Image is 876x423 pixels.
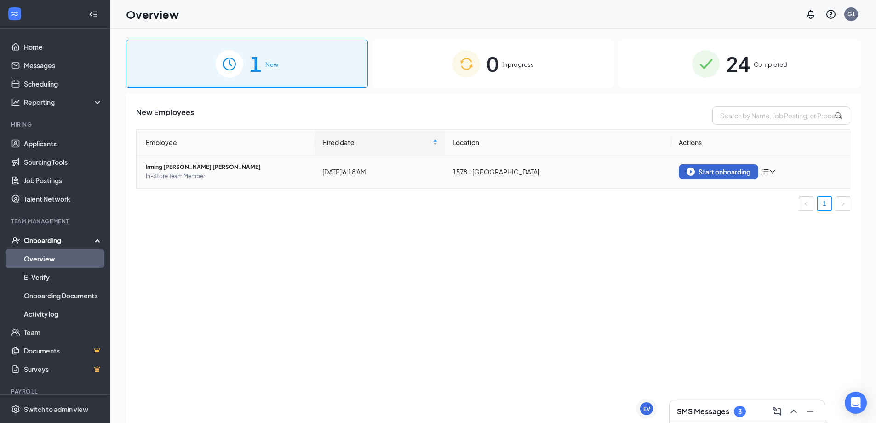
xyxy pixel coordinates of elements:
[146,162,308,172] span: Irming [PERSON_NAME] [PERSON_NAME]
[770,404,784,419] button: ComposeMessage
[679,164,758,179] button: Start onboarding
[803,404,818,419] button: Minimize
[726,48,750,80] span: 24
[11,217,101,225] div: Team Management
[24,75,103,93] a: Scheduling
[817,196,832,211] li: 1
[136,106,194,125] span: New Employees
[24,153,103,171] a: Sourcing Tools
[445,130,672,155] th: Location
[762,168,769,175] span: bars
[24,134,103,153] a: Applicants
[487,48,498,80] span: 0
[845,392,867,414] div: Open Intercom Messenger
[738,408,742,416] div: 3
[10,9,19,18] svg: WorkstreamLogo
[250,48,262,80] span: 1
[836,196,850,211] button: right
[24,171,103,190] a: Job Postings
[24,405,88,414] div: Switch to admin view
[11,98,20,107] svg: Analysis
[803,201,809,207] span: left
[24,38,103,56] a: Home
[24,286,103,305] a: Onboarding Documents
[502,60,534,69] span: In progress
[769,168,776,175] span: down
[445,155,672,188] td: 1578 - [GEOGRAPHIC_DATA]
[24,56,103,75] a: Messages
[24,190,103,208] a: Talent Network
[24,342,103,360] a: DocumentsCrown
[687,168,750,176] div: Start onboarding
[24,323,103,342] a: Team
[825,9,836,20] svg: QuestionInfo
[265,60,278,69] span: New
[805,406,816,417] svg: Minimize
[146,172,308,181] span: In-Store Team Member
[786,404,801,419] button: ChevronUp
[322,137,431,147] span: Hired date
[126,6,179,22] h1: Overview
[24,236,95,245] div: Onboarding
[799,196,813,211] button: left
[11,121,101,128] div: Hiring
[24,360,103,378] a: SurveysCrown
[818,197,831,210] a: 1
[643,405,650,413] div: EV
[11,236,20,245] svg: UserCheck
[24,249,103,268] a: Overview
[24,98,103,107] div: Reporting
[772,406,783,417] svg: ComposeMessage
[712,106,850,125] input: Search by Name, Job Posting, or Process
[799,196,813,211] li: Previous Page
[847,10,855,18] div: G1
[322,167,438,177] div: [DATE] 6:18 AM
[24,305,103,323] a: Activity log
[137,130,315,155] th: Employee
[788,406,799,417] svg: ChevronUp
[671,130,850,155] th: Actions
[24,268,103,286] a: E-Verify
[11,405,20,414] svg: Settings
[11,388,101,395] div: Payroll
[754,60,787,69] span: Completed
[677,406,729,417] h3: SMS Messages
[840,201,846,207] span: right
[89,10,98,19] svg: Collapse
[805,9,816,20] svg: Notifications
[836,196,850,211] li: Next Page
